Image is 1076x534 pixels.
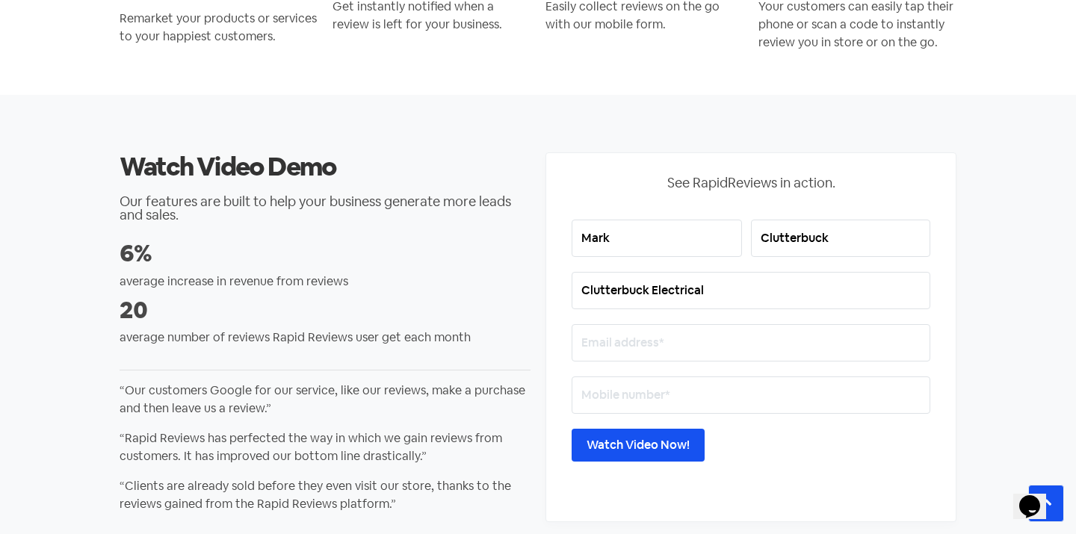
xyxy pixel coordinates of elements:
input: Watch Video Now! [572,429,705,462]
h2: Watch Video Demo [120,150,531,183]
p: average number of reviews Rapid Reviews user get each month [120,329,531,347]
input: Last name* [751,220,930,257]
input: Business name* [572,272,930,309]
h2: Our features are built to help your business generate more leads and sales. [120,195,531,222]
input: Mobile number* [572,376,930,414]
strong: 20 [120,294,148,325]
p: See RapidReviews in action. [572,173,930,193]
input: Email address* [572,324,930,361]
p: average increase in revenue from reviews [120,273,531,291]
p: “Our customers Google for our service, like our reviews, make a purchase and then leave us a revi... [120,382,531,417]
p: “Clients are already sold before they even visit our store, thanks to the reviews gained from the... [120,477,531,513]
div: Remarket your products or services to your happiest customers. [120,10,318,46]
p: “Rapid Reviews has perfected the way in which we gain reviews from customers. It has improved our... [120,429,531,465]
input: First name* [572,220,742,257]
strong: 6% [120,237,152,268]
iframe: chat widget [1013,474,1061,519]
